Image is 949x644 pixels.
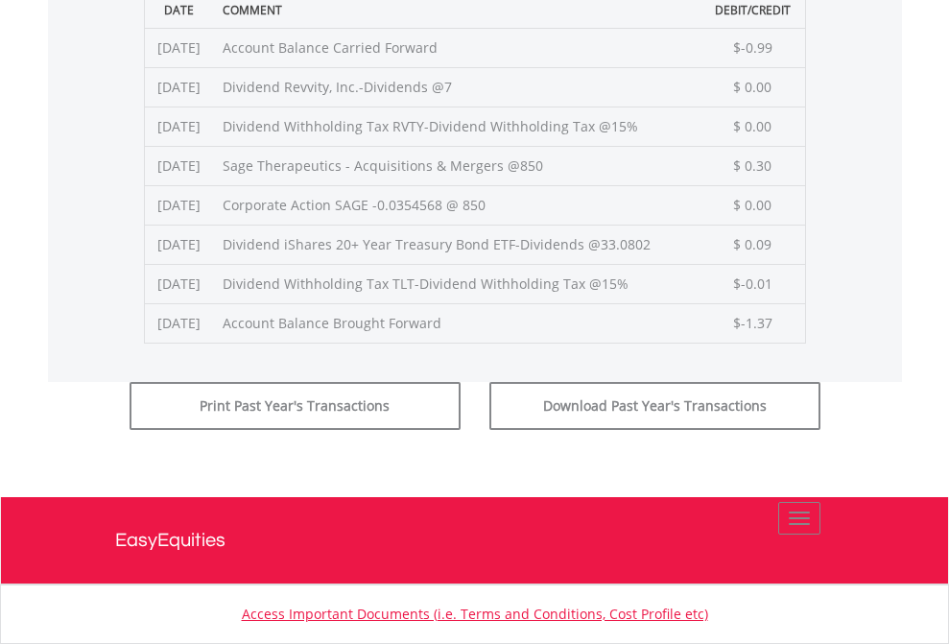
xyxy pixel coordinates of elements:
[733,196,771,214] span: $ 0.00
[213,303,701,343] td: Account Balance Brought Forward
[733,38,772,57] span: $-0.99
[213,264,701,303] td: Dividend Withholding Tax TLT-Dividend Withholding Tax @15%
[733,274,772,293] span: $-0.01
[733,314,772,332] span: $-1.37
[130,382,461,430] button: Print Past Year's Transactions
[489,382,820,430] button: Download Past Year's Transactions
[144,107,213,146] td: [DATE]
[733,78,771,96] span: $ 0.00
[144,28,213,67] td: [DATE]
[213,67,701,107] td: Dividend Revvity, Inc.-Dividends @7
[733,117,771,135] span: $ 0.00
[115,497,835,584] a: EasyEquities
[144,264,213,303] td: [DATE]
[213,225,701,264] td: Dividend iShares 20+ Year Treasury Bond ETF-Dividends @33.0802
[733,156,771,175] span: $ 0.30
[213,28,701,67] td: Account Balance Carried Forward
[213,107,701,146] td: Dividend Withholding Tax RVTY-Dividend Withholding Tax @15%
[213,185,701,225] td: Corporate Action SAGE -0.0354568 @ 850
[213,146,701,185] td: Sage Therapeutics - Acquisitions & Mergers @850
[144,67,213,107] td: [DATE]
[242,605,708,623] a: Access Important Documents (i.e. Terms and Conditions, Cost Profile etc)
[144,146,213,185] td: [DATE]
[144,303,213,343] td: [DATE]
[733,235,771,253] span: $ 0.09
[144,225,213,264] td: [DATE]
[144,185,213,225] td: [DATE]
